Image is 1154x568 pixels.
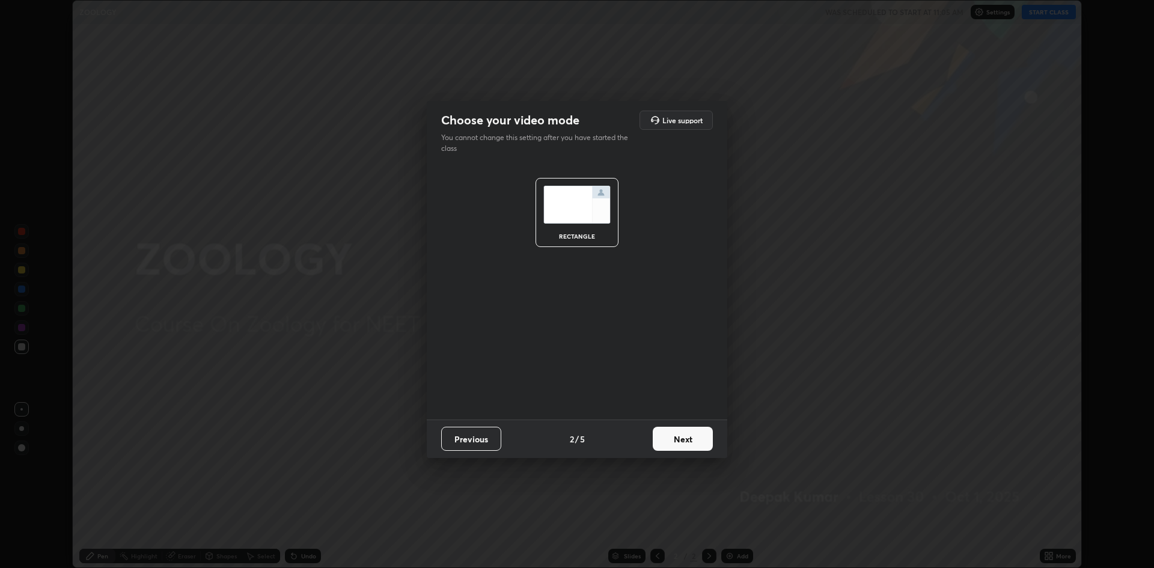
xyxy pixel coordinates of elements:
[553,233,601,239] div: rectangle
[543,186,611,224] img: normalScreenIcon.ae25ed63.svg
[441,112,579,128] h2: Choose your video mode
[653,427,713,451] button: Next
[441,427,501,451] button: Previous
[570,433,574,445] h4: 2
[580,433,585,445] h4: 5
[575,433,579,445] h4: /
[662,117,703,124] h5: Live support
[441,132,636,154] p: You cannot change this setting after you have started the class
